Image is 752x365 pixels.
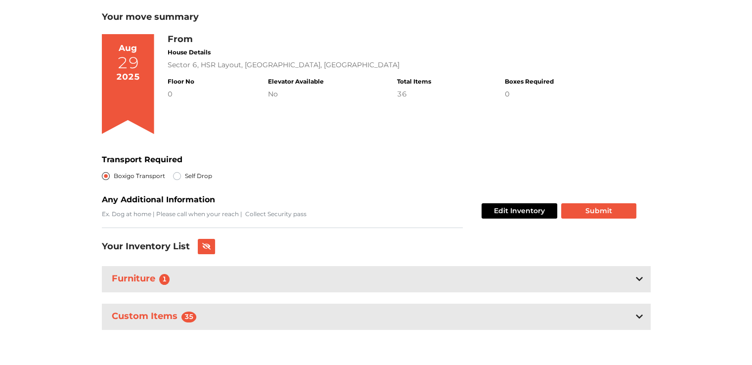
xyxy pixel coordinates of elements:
[102,241,190,252] h3: Your Inventory List
[185,170,212,182] label: Self Drop
[168,78,194,85] h4: Floor No
[268,89,324,99] div: No
[168,49,554,56] h4: House Details
[505,89,554,99] div: 0
[119,42,137,55] div: Aug
[102,12,651,23] h3: Your move summary
[102,155,182,164] b: Transport Required
[181,312,197,322] span: 35
[168,89,194,99] div: 0
[159,274,170,285] span: 1
[117,55,139,71] div: 29
[168,60,554,70] div: Sector 6, HSR Layout, [GEOGRAPHIC_DATA], [GEOGRAPHIC_DATA]
[397,78,431,85] h4: Total Items
[116,71,140,84] div: 2025
[482,203,557,219] button: Edit Inventory
[561,203,636,219] button: Submit
[102,195,215,204] b: Any Additional Information
[110,272,176,287] h3: Furniture
[505,78,554,85] h4: Boxes Required
[397,89,431,99] div: 36
[168,34,554,45] h3: From
[268,78,324,85] h4: Elevator Available
[110,309,203,324] h3: Custom Items
[114,170,165,182] label: Boxigo Transport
